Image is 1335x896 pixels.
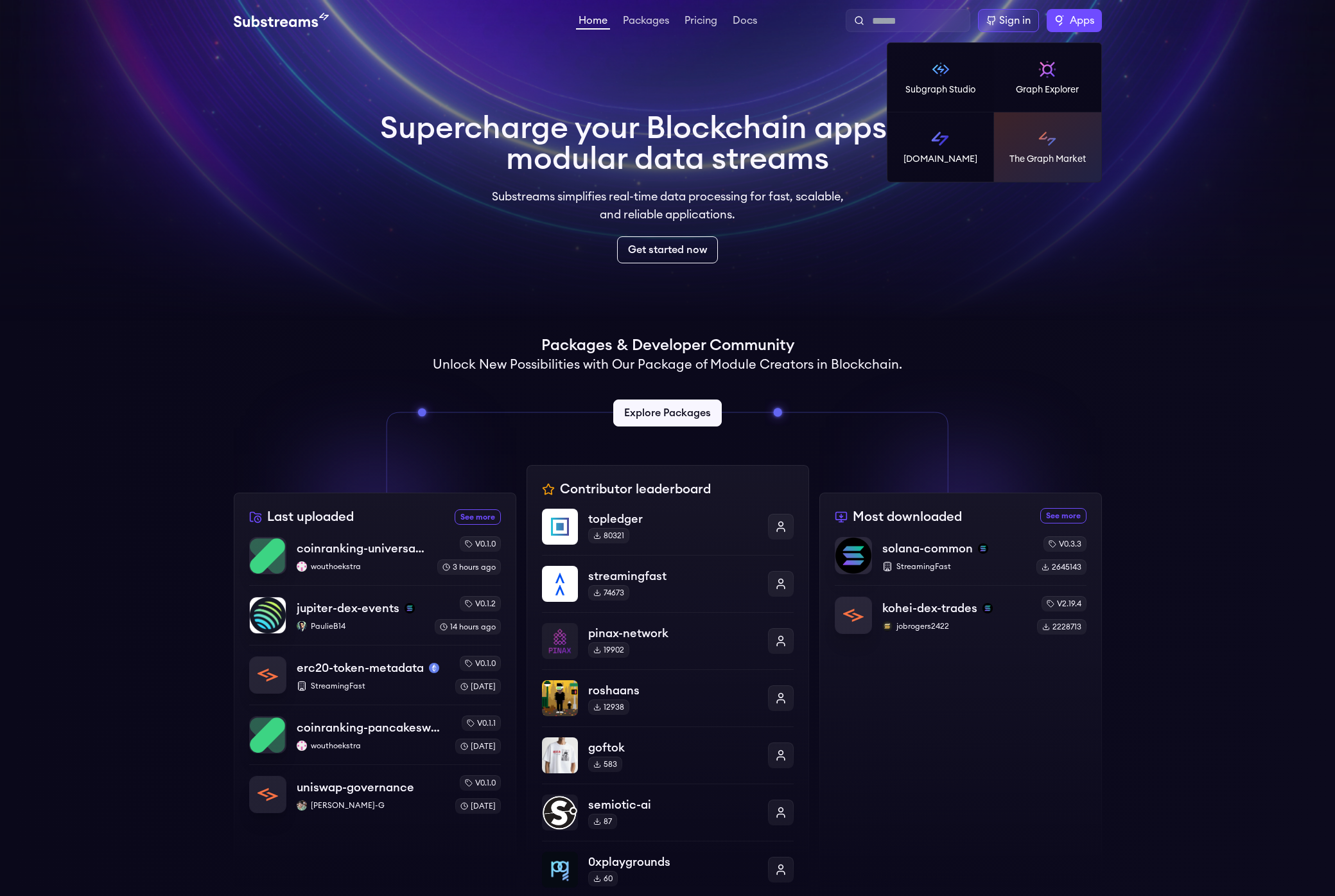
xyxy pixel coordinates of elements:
[455,798,501,814] div: [DATE]
[297,561,427,572] p: wouthoekstra
[1070,13,1094,28] span: Apps
[1037,59,1058,80] img: Graph Explorer logo
[250,657,286,693] img: erc20-token-metadata
[588,699,629,715] div: 12938
[297,621,307,631] img: PaulieB14
[297,800,445,811] p: [PERSON_NAME]-G
[250,777,286,813] img: uniswap-governance
[588,681,758,699] p: roshaans
[1040,508,1086,523] a: See more most downloaded packages
[542,566,578,602] img: streamingfast
[249,585,501,645] a: jupiter-dex-eventsjupiter-dex-eventssolanaPaulieB14PaulieB14v0.1.214 hours ago
[542,623,578,659] img: pinax-network
[433,356,902,374] h2: Unlock New Possibilities with Our Package of Module Creators in Blockchain.
[588,871,618,886] div: 60
[588,624,758,642] p: pinax-network
[588,814,617,829] div: 87
[250,597,286,633] img: jupiter-dex-events
[882,561,1026,572] p: StreamingFast
[588,853,758,871] p: 0xplaygrounds
[613,400,722,426] a: Explore Packages
[1036,559,1086,575] div: 2645143
[483,188,853,224] p: Substreams simplifies real-time data processing for fast, scalable, and reliable applications.
[542,795,578,830] img: semiotic-ai
[978,543,988,554] img: solana
[460,536,501,552] div: v0.1.0
[835,538,871,574] img: solana-common
[1009,153,1086,166] p: The Graph Market
[234,13,329,28] img: Substream's logo
[460,656,501,671] div: v0.1.0
[297,659,424,677] p: erc20-token-metadata
[1037,619,1086,635] div: 2228713
[588,510,758,528] p: topledger
[249,764,501,814] a: uniswap-governanceuniswap-governanceAaditya-G[PERSON_NAME]-Gv0.1.0[DATE]
[588,585,629,601] div: 74673
[576,15,610,30] a: Home
[542,509,794,555] a: topledgertopledger80321
[994,112,1101,182] a: The Graph Market
[1016,83,1079,96] p: Graph Explorer
[882,621,1027,631] p: jobrogers2422
[249,536,501,585] a: coinranking-universal-dexcoinranking-universal-dexwouthoekstrawouthoekstrav0.1.03 hours ago
[730,15,760,28] a: Docs
[882,621,893,631] img: jobrogers2422
[542,841,794,888] a: 0xplaygrounds0xplaygrounds60
[297,741,307,751] img: wouthoekstra
[297,621,424,631] p: PaulieB14
[542,669,794,726] a: roshaansroshaans12938
[882,540,973,558] p: solana-common
[542,555,794,612] a: streamingfaststreamingfast74673
[297,681,445,691] p: StreamingFast
[588,567,758,585] p: streamingfast
[541,335,794,356] h1: Packages & Developer Community
[1054,15,1065,26] img: The Graph logo
[437,559,501,575] div: 3 hours ago
[542,737,578,773] img: goftok
[250,538,286,574] img: coinranking-universal-dex
[887,43,995,112] a: Subgraph Studio
[905,83,975,96] p: Subgraph Studio
[903,153,977,166] p: [DOMAIN_NAME]
[882,599,977,617] p: kohei-dex-trades
[542,784,794,841] a: semiotic-aisemiotic-ai87
[297,599,399,617] p: jupiter-dex-events
[835,585,1086,635] a: kohei-dex-tradeskohei-dex-tradessolanajobrogers2422jobrogers2422v2.19.42228713
[588,796,758,814] p: semiotic-ai
[982,603,993,613] img: solana
[999,13,1031,28] div: Sign in
[460,596,501,611] div: v0.1.2
[617,236,718,263] a: Get started now
[297,561,307,572] img: wouthoekstra
[297,540,427,558] p: coinranking-universal-dex
[429,663,439,673] img: mainnet
[297,741,445,751] p: wouthoekstra
[930,128,950,149] img: Substreams logo
[250,717,286,753] img: coinranking-pancakeswap-v3-forks
[435,619,501,635] div: 14 hours ago
[588,757,622,772] div: 583
[249,645,501,705] a: erc20-token-metadataerc20-token-metadatamainnetStreamingFastv0.1.0[DATE]
[462,716,501,731] div: v0.1.1
[588,642,629,658] div: 19902
[1037,128,1058,149] img: The Graph Market logo
[1042,596,1086,611] div: v2.19.4
[542,852,578,888] img: 0xplaygrounds
[978,9,1039,32] a: Sign in
[588,528,629,543] div: 80321
[455,739,501,754] div: [DATE]
[835,597,871,633] img: kohei-dex-trades
[542,680,578,716] img: roshaans
[588,739,758,757] p: goftok
[542,509,578,545] img: topledger
[1043,536,1086,552] div: v0.3.3
[297,800,307,811] img: Aaditya-G
[455,679,501,694] div: [DATE]
[620,15,672,28] a: Packages
[887,112,995,182] a: [DOMAIN_NAME]
[455,509,501,525] a: See more recently uploaded packages
[460,775,501,791] div: v0.1.0
[930,59,951,80] img: Subgraph Studio logo
[994,43,1101,112] a: Graph Explorer
[405,603,415,613] img: solana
